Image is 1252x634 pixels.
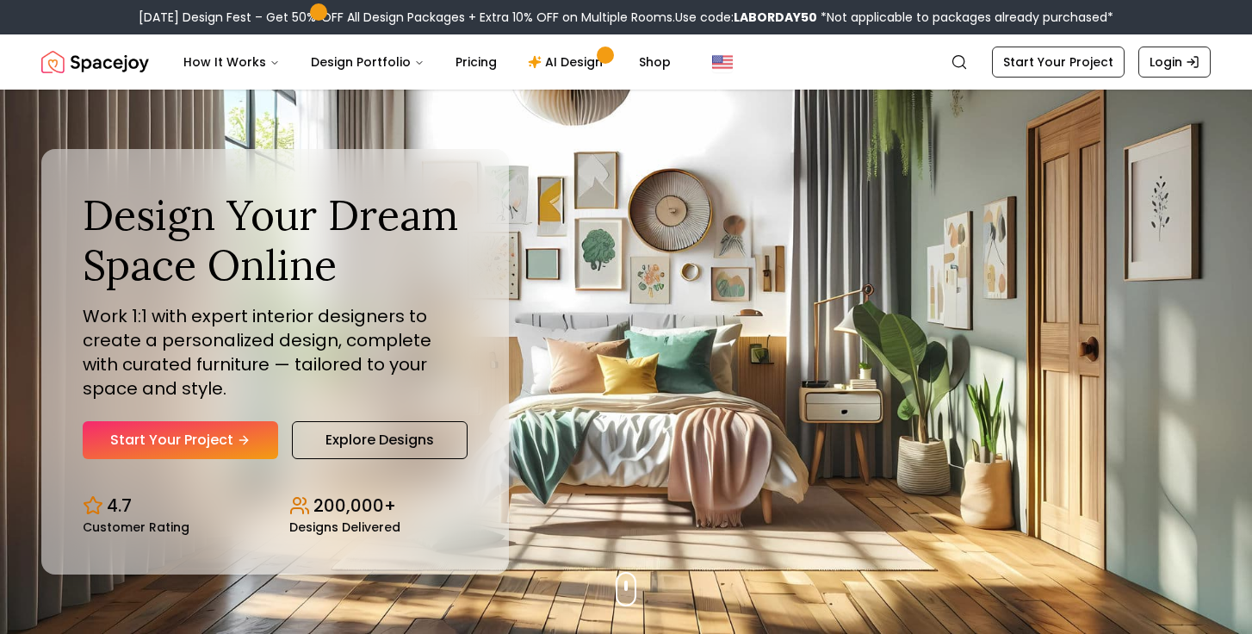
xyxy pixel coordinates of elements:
button: How It Works [170,45,294,79]
p: 200,000+ [313,494,396,518]
a: Shop [625,45,685,79]
p: 4.7 [107,494,132,518]
img: Spacejoy Logo [41,45,149,79]
a: Explore Designs [292,421,468,459]
a: Pricing [442,45,511,79]
small: Designs Delivered [289,521,400,533]
h1: Design Your Dream Space Online [83,190,468,289]
a: Spacejoy [41,45,149,79]
a: AI Design [514,45,622,79]
span: *Not applicable to packages already purchased* [817,9,1113,26]
nav: Main [170,45,685,79]
img: United States [712,52,733,72]
p: Work 1:1 with expert interior designers to create a personalized design, complete with curated fu... [83,304,468,401]
a: Login [1138,47,1211,78]
a: Start Your Project [992,47,1125,78]
span: Use code: [675,9,817,26]
div: Design stats [83,480,468,533]
div: [DATE] Design Fest – Get 50% OFF All Design Packages + Extra 10% OFF on Multiple Rooms. [139,9,1113,26]
a: Start Your Project [83,421,278,459]
button: Design Portfolio [297,45,438,79]
nav: Global [41,34,1211,90]
b: LABORDAY50 [734,9,817,26]
small: Customer Rating [83,521,189,533]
